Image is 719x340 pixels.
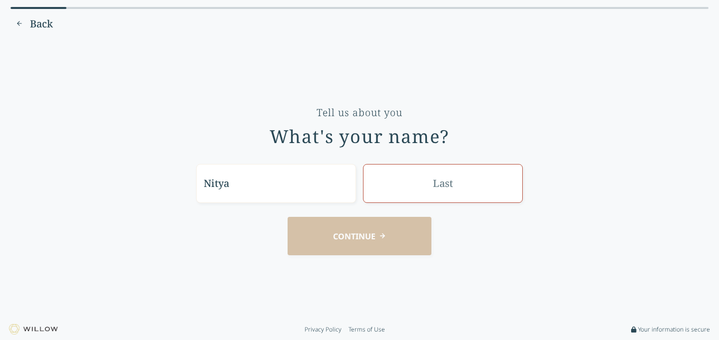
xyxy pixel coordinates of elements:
div: Tell us about you [317,106,402,120]
span: Your information is secure [638,326,710,334]
input: First [196,164,356,202]
img: Willow logo [9,324,58,335]
a: Terms of Use [349,326,385,334]
input: Last [363,164,523,202]
div: 8% complete [10,7,66,9]
div: What's your name? [270,127,450,147]
a: Privacy Policy [305,326,342,334]
span: Back [30,17,53,31]
button: Previous question [10,16,58,32]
